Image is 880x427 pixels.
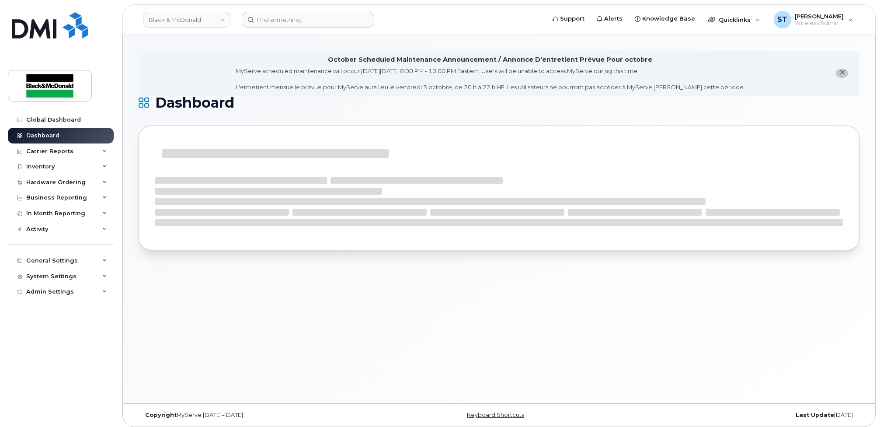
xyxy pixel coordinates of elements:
div: MyServe scheduled maintenance will occur [DATE][DATE] 8:00 PM - 10:00 PM Eastern. Users will be u... [236,67,745,91]
button: close notification [836,69,848,78]
span: Dashboard [155,96,234,109]
strong: Last Update [796,412,834,418]
strong: Copyright [145,412,177,418]
a: Keyboard Shortcuts [467,412,524,418]
div: MyServe [DATE]–[DATE] [139,412,379,419]
div: [DATE] [619,412,859,419]
div: October Scheduled Maintenance Announcement / Annonce D'entretient Prévue Pour octobre [328,55,652,64]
